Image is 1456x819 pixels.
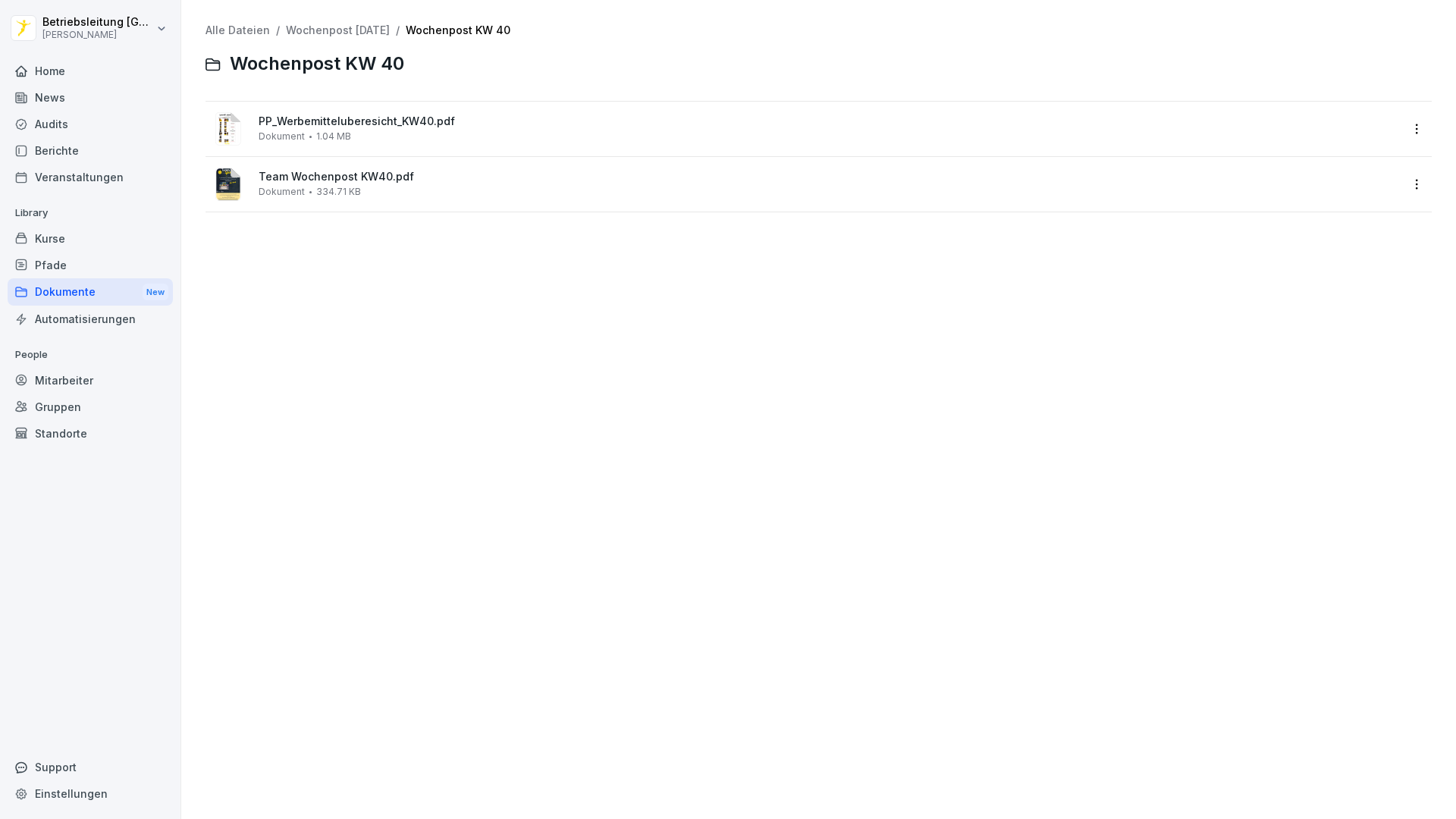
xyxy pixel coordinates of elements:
a: Einstellungen [8,780,173,807]
span: PP_Werbemitteluberesicht_KW40.pdf [259,115,1400,128]
a: Wochenpost KW 40 [406,24,510,36]
a: Home [8,58,173,84]
p: Betriebsleitung [GEOGRAPHIC_DATA] [42,16,153,29]
span: / [396,24,400,37]
a: Veranstaltungen [8,164,173,190]
div: New [143,284,168,301]
a: Berichte [8,137,173,164]
div: Dokumente [8,278,173,306]
span: Wochenpost KW 40 [230,53,404,75]
a: Kurse [8,225,173,252]
span: Team Wochenpost KW40.pdf [259,171,1400,184]
a: Alle Dateien [206,24,270,36]
span: Dokument [259,187,305,197]
div: Support [8,754,173,780]
span: / [276,24,280,37]
a: News [8,84,173,111]
a: Mitarbeiter [8,367,173,394]
span: 1.04 MB [316,131,351,142]
p: Library [8,201,173,225]
span: 334.71 KB [316,187,361,197]
a: Audits [8,111,173,137]
a: Pfade [8,252,173,278]
a: Automatisierungen [8,306,173,332]
a: DokumenteNew [8,278,173,306]
a: Standorte [8,420,173,447]
a: Wochenpost [DATE] [286,24,390,36]
a: Gruppen [8,394,173,420]
p: People [8,343,173,367]
p: [PERSON_NAME] [42,30,153,40]
span: Dokument [259,131,305,142]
